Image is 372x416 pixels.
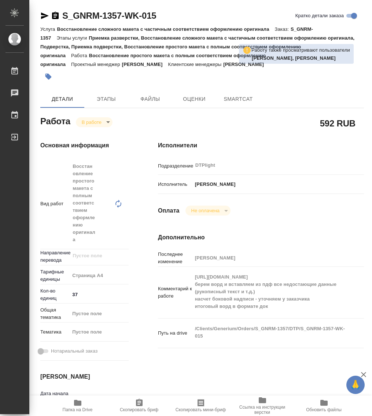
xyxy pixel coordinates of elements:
span: Кратко детали заказа [295,12,344,19]
span: Папка на Drive [63,407,93,412]
input: Пустое поле [70,392,129,402]
div: В работе [76,117,113,127]
button: Ссылка на инструкции верстки [232,395,293,416]
span: Детали [45,95,80,104]
span: Скопировать мини-бриф [176,407,226,412]
p: Услуга [40,26,57,32]
p: Тарифные единицы [40,268,70,283]
button: Обновить файлы [293,395,355,416]
span: Оценки [177,95,212,104]
p: Путь на drive [158,330,192,337]
p: Направление перевода [40,249,70,264]
div: В работе [185,206,231,216]
p: [PERSON_NAME] [122,62,168,67]
p: Этапы услуги [56,35,89,41]
p: Тематика [40,328,70,336]
button: В работе [80,119,104,125]
p: Приемка разверстки, Восстановление сложного макета с частичным соответствием оформлению оригинала... [40,35,354,58]
button: Скопировать бриф [108,395,170,416]
div: Страница А4 [70,269,136,282]
div: Пустое поле [70,326,136,338]
p: Восстановление простого макета с полным соответствием оформлению оригинала [40,53,266,67]
textarea: /Clients/Generium/Orders/S_GNRM-1357/DTP/S_GNRM-1357-WK-015 [192,323,347,342]
p: Работу также просматривают пользователи [251,47,350,54]
h4: Исполнители [158,141,364,150]
input: Пустое поле [72,251,111,260]
p: Комментарий к работе [158,285,192,300]
span: Этапы [89,95,124,104]
div: Пустое поле [72,310,127,317]
h4: Основная информация [40,141,129,150]
p: Последнее изменение [158,251,192,265]
p: [PERSON_NAME] [192,181,236,188]
p: Клиентские менеджеры [168,62,223,67]
h4: [PERSON_NAME] [40,372,129,381]
p: Вид работ [40,200,70,207]
textarea: [URL][DOMAIN_NAME] берем ворд и вставляем из пдф все недостающие данные (рукописный текст и т.д.)... [192,271,347,313]
p: Дзюндзя Нина, Зубакова Виктория [252,55,350,62]
span: SmartCat [221,95,256,104]
span: Ссылка на инструкции верстки [236,405,289,415]
p: Дата начала работ [40,390,70,405]
div: Пустое поле [72,328,127,336]
p: Кол-во единиц [40,287,70,302]
input: ✎ Введи что-нибудь [70,289,129,300]
span: Файлы [133,95,168,104]
a: S_GNRM-1357-WK-015 [62,11,156,21]
p: Общая тематика [40,306,70,321]
h4: Оплата [158,206,180,215]
p: Исполнитель [158,181,192,188]
div: Пустое поле [70,308,136,320]
h2: Работа [40,114,70,127]
button: Не оплачена [189,207,222,214]
button: Скопировать ссылку [51,11,60,20]
p: Восстановление сложного макета с частичным соответствием оформлению оригинала [57,26,275,32]
button: 🙏 [346,376,365,394]
span: Нотариальный заказ [51,347,97,355]
p: Проектный менеджер [71,62,122,67]
p: Подразделение [158,162,192,170]
button: Добавить тэг [40,69,56,85]
button: Папка на Drive [47,395,108,416]
p: [PERSON_NAME] [223,62,269,67]
p: Заказ: [275,26,291,32]
span: Обновить файлы [306,407,342,412]
span: Скопировать бриф [120,407,158,412]
button: Скопировать мини-бриф [170,395,232,416]
h4: Дополнительно [158,233,364,242]
button: Скопировать ссылку для ЯМессенджера [40,11,49,20]
input: Пустое поле [192,253,347,263]
h2: 592 RUB [320,117,356,129]
b: [PERSON_NAME], [PERSON_NAME] [252,55,336,61]
span: 🙏 [349,377,362,393]
p: Работа [71,53,89,58]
